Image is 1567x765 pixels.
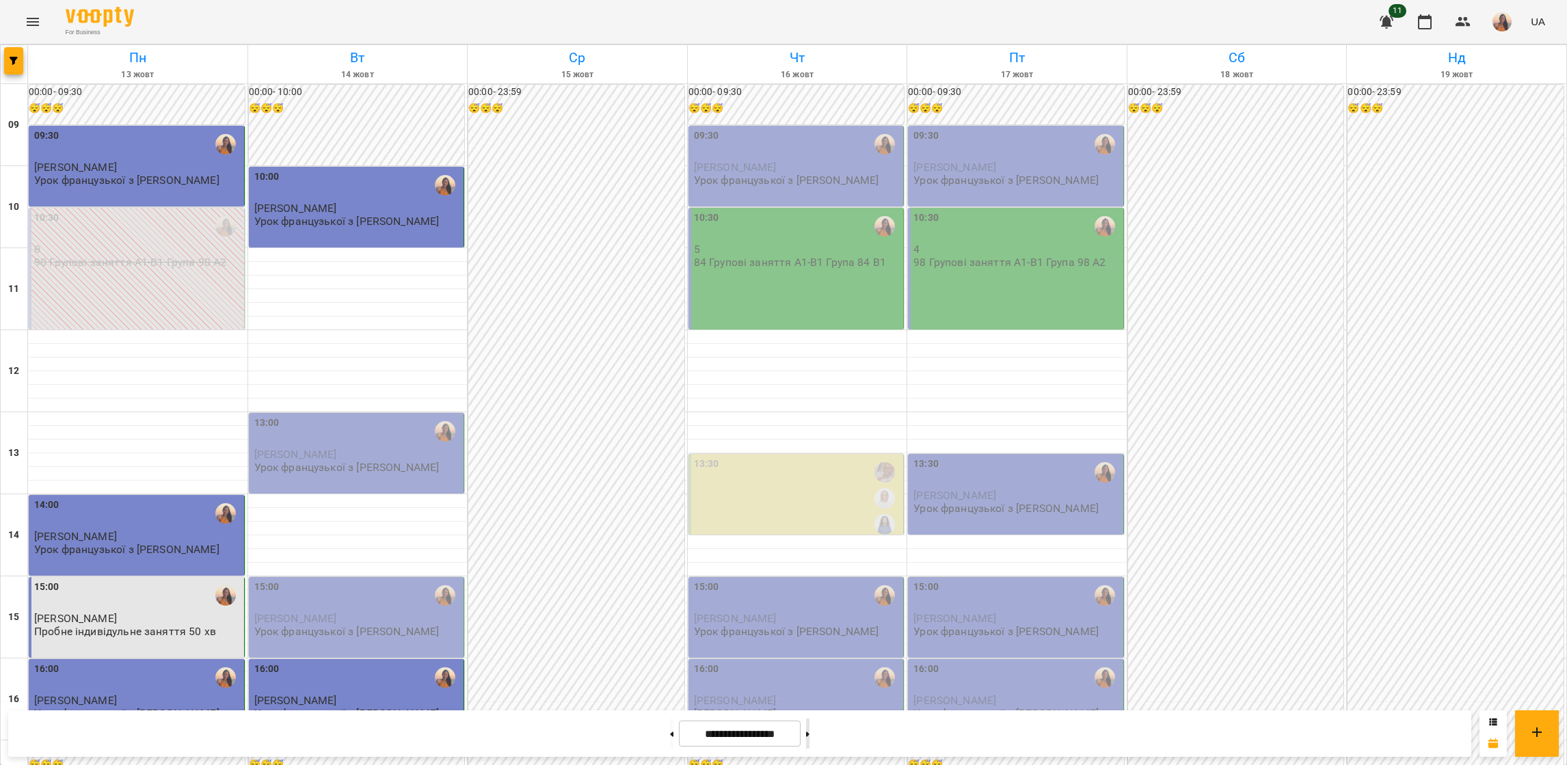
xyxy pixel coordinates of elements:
p: Урок французької з [PERSON_NAME] [913,626,1099,637]
span: [PERSON_NAME] [913,489,996,502]
img: Каріна [1095,667,1115,688]
label: 09:30 [694,129,719,144]
img: Каріна [874,216,895,237]
span: [PERSON_NAME] [34,612,117,625]
p: Урок французької з [PERSON_NAME] [694,174,879,186]
label: 14:00 [34,498,59,513]
img: Каріна [215,216,236,237]
span: 11 [1389,4,1406,18]
img: Каріна [1095,462,1115,483]
h6: 10 [8,200,19,215]
img: Каріна [215,585,236,606]
img: Каріна [435,667,455,688]
span: [PERSON_NAME] [254,202,337,215]
h6: 😴😴😴 [29,101,245,116]
img: Каріна [435,585,455,606]
img: Каріна [1095,134,1115,155]
h6: 15 [8,610,19,625]
label: 16:00 [694,662,719,677]
h6: 00:00 - 09:30 [688,85,905,100]
label: 13:00 [254,416,280,431]
img: Каріна [435,421,455,442]
h6: 17 жовт [909,68,1125,81]
span: [PERSON_NAME] [694,161,777,174]
p: Урок французької з [PERSON_NAME] [34,174,219,186]
h6: Пн [30,47,245,68]
img: Анастасія [874,488,895,509]
div: Каріна [1095,585,1115,606]
p: Пробне індивідульне заняття 50 хв [34,626,216,637]
span: [PERSON_NAME] [913,612,996,625]
h6: Вт [250,47,466,68]
span: [PERSON_NAME] [34,694,117,707]
h6: 13 [8,446,19,461]
img: Voopty Logo [66,7,134,27]
p: 0 [34,243,241,255]
img: Каріна [874,585,895,606]
label: 16:00 [34,662,59,677]
label: 13:30 [694,457,719,472]
h6: 😴😴😴 [908,101,1124,116]
h6: 00:00 - 23:59 [1128,85,1344,100]
h6: 00:00 - 23:59 [1348,85,1564,100]
img: Абігейл [874,462,895,483]
img: Каріна [1095,216,1115,237]
label: 15:00 [694,580,719,595]
label: 09:30 [34,129,59,144]
h6: 13 жовт [30,68,245,81]
h6: 09 [8,118,19,133]
img: Каріна [874,134,895,155]
h6: 12 [8,364,19,379]
span: [PERSON_NAME] [34,530,117,543]
h6: Чт [690,47,905,68]
span: [PERSON_NAME] [254,612,337,625]
p: 4 [913,243,1121,255]
label: 16:00 [254,662,280,677]
img: 069e1e257d5519c3c657f006daa336a6.png [1492,12,1512,31]
span: For Business [66,28,134,37]
h6: 😴😴😴 [1128,101,1344,116]
h6: 😴😴😴 [468,101,684,116]
img: Каріна [215,134,236,155]
div: Каріна [215,667,236,688]
p: Урок французької з [PERSON_NAME] [913,174,1099,186]
img: Каріна [874,667,895,688]
img: Даніела [874,514,895,535]
label: 16:00 [913,662,939,677]
h6: 😴😴😴 [249,101,465,116]
label: 15:00 [254,580,280,595]
p: Урок французької з [PERSON_NAME] [254,626,440,637]
label: 15:00 [913,580,939,595]
h6: 18 жовт [1129,68,1345,81]
span: [PERSON_NAME] [34,161,117,174]
h6: 14 жовт [250,68,466,81]
p: Урок французької з [PERSON_NAME] [694,626,879,637]
p: 98 Групові заняття А1-В1 Група 98 А2 [913,256,1106,268]
h6: 00:00 - 23:59 [468,85,684,100]
label: 10:30 [34,211,59,226]
h6: 15 жовт [470,68,685,81]
label: 10:30 [694,211,719,226]
h6: 00:00 - 09:30 [908,85,1124,100]
p: Урок французької з [PERSON_NAME] [34,543,219,555]
label: 13:30 [913,457,939,472]
p: 5 [694,243,901,255]
div: Каріна [435,175,455,196]
p: 84 Групові заняття А1-В1 Група 84 В1 [694,256,886,268]
span: [PERSON_NAME] [913,161,996,174]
